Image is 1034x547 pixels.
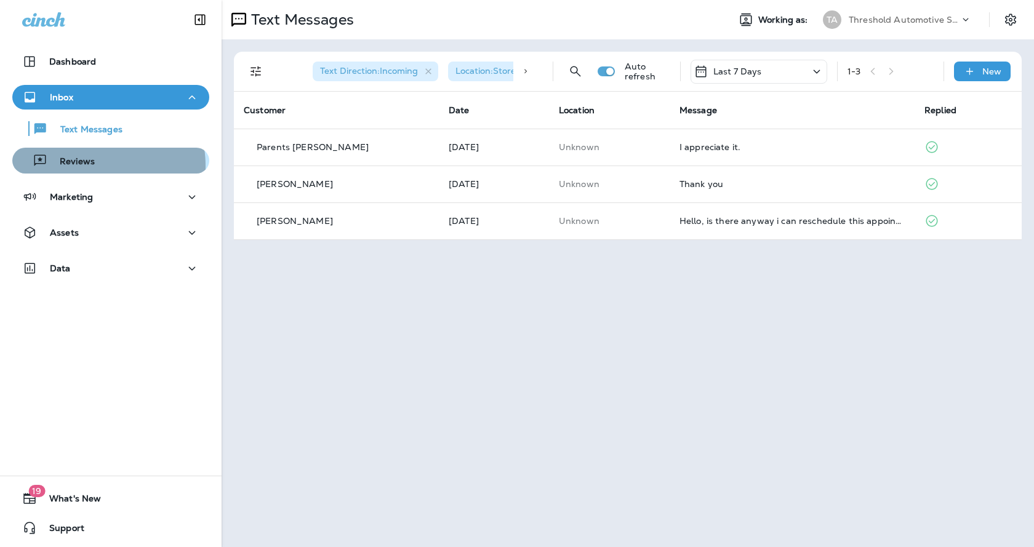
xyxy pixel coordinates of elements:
span: Replied [924,105,956,116]
span: Message [679,105,717,116]
button: Search Messages [563,59,588,84]
span: Customer [244,105,286,116]
p: This customer does not have a last location and the phone number they messaged is not assigned to... [559,216,660,226]
button: Reviews [12,148,209,174]
div: Text Direction:Incoming [313,62,438,81]
p: [PERSON_NAME] [257,179,333,189]
button: Dashboard [12,49,209,74]
span: 19 [28,485,45,497]
button: Settings [1000,9,1022,31]
button: Support [12,516,209,540]
button: Assets [12,220,209,245]
div: I appreciate it. [679,142,905,152]
button: Text Messages [12,116,209,142]
button: Inbox [12,85,209,110]
button: Data [12,256,209,281]
button: Collapse Sidebar [183,7,217,32]
div: 1 - 3 [848,66,860,76]
div: Hello, is there anyway i can reschedule this appointment? Something came up [679,216,905,226]
p: Text Messages [48,124,122,136]
div: Location:Store 1060 [448,62,560,81]
span: Text Direction : Incoming [320,65,418,76]
p: Parents [PERSON_NAME] [257,142,369,152]
button: Filters [244,59,268,84]
p: Auto refresh [625,62,670,81]
span: What's New [37,493,101,508]
span: Support [37,523,84,538]
p: Marketing [50,192,93,202]
div: TA [823,10,841,29]
p: This customer does not have a last location and the phone number they messaged is not assigned to... [559,142,660,152]
p: New [982,66,1001,76]
p: [PERSON_NAME] [257,216,333,226]
p: Threshold Automotive Service dba Grease Monkey [849,15,960,25]
p: Data [50,263,71,273]
span: Date [449,105,470,116]
span: Location : Store 1060 [455,65,540,76]
p: Text Messages [246,10,354,29]
p: Assets [50,228,79,238]
p: Sep 3, 2025 08:13 PM [449,216,539,226]
div: Thank you [679,179,905,189]
span: Location [559,105,595,116]
p: Dashboard [49,57,96,66]
p: Sep 5, 2025 01:01 PM [449,179,539,189]
p: This customer does not have a last location and the phone number they messaged is not assigned to... [559,179,660,189]
p: Last 7 Days [713,66,762,76]
p: Sep 5, 2025 01:13 PM [449,142,539,152]
button: Marketing [12,185,209,209]
button: 19What's New [12,486,209,511]
span: Working as: [758,15,811,25]
p: Inbox [50,92,73,102]
p: Reviews [47,156,95,168]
